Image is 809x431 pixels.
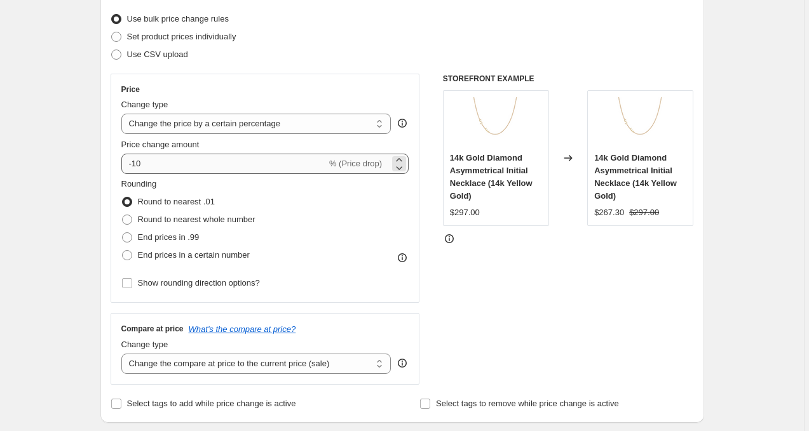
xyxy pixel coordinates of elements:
input: -15 [121,154,327,174]
div: $267.30 [594,206,624,219]
span: End prices in a certain number [138,250,250,260]
span: Set product prices individually [127,32,236,41]
button: What's the compare at price? [189,324,296,334]
span: 14k Gold Diamond Asymmetrical Initial Necklace (14k Yellow Gold) [450,153,533,201]
h6: STOREFRONT EXAMPLE [443,74,694,84]
span: End prices in .99 [138,232,200,242]
h3: Compare at price [121,324,184,334]
span: Rounding [121,179,157,189]
img: Screen_Shot_2019-05-19_at_9.20.46_PM_80x.png [470,97,521,148]
div: help [396,117,409,129]
img: Screen_Shot_2019-05-19_at_9.20.46_PM_80x.png [615,97,666,148]
span: Round to nearest .01 [138,197,215,206]
span: Change type [121,100,168,109]
span: Select tags to remove while price change is active [436,399,619,408]
span: Use CSV upload [127,50,188,59]
strike: $297.00 [629,206,659,219]
div: help [396,357,409,369]
span: % (Price drop) [329,159,382,168]
span: Show rounding direction options? [138,278,260,288]
span: Price change amount [121,140,200,149]
span: 14k Gold Diamond Asymmetrical Initial Necklace (14k Yellow Gold) [594,153,677,201]
span: Select tags to add while price change is active [127,399,296,408]
div: $297.00 [450,206,480,219]
span: Use bulk price change rules [127,14,229,23]
span: Change type [121,340,168,349]
h3: Price [121,84,140,95]
span: Round to nearest whole number [138,215,255,224]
